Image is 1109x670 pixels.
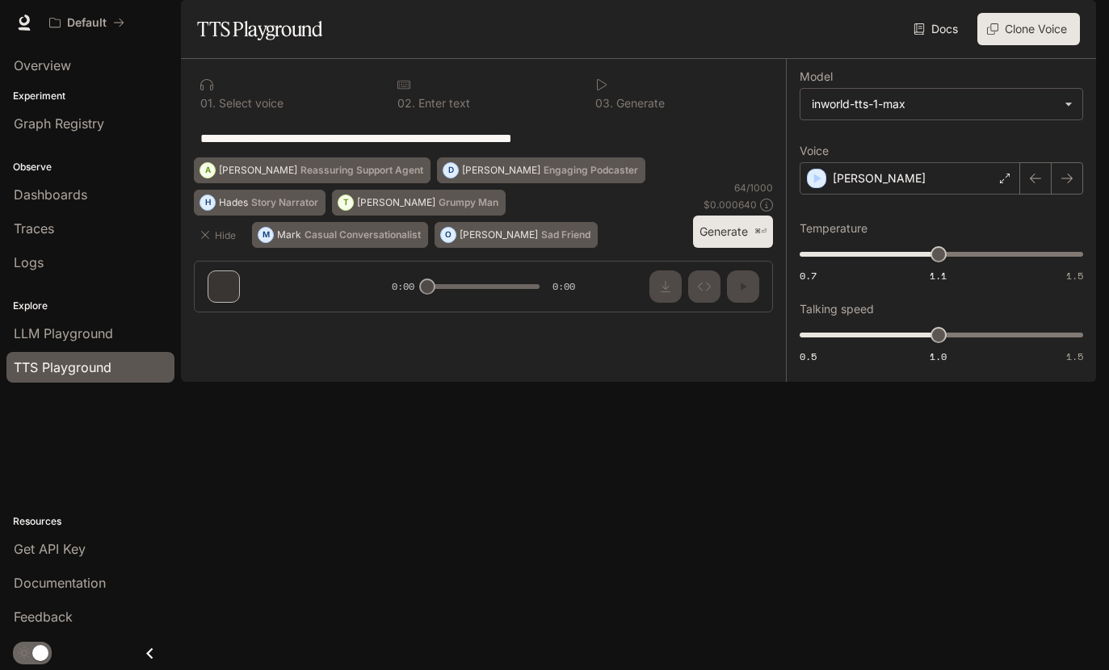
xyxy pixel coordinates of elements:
[693,216,773,249] button: Generate⌘⏎
[977,13,1080,45] button: Clone Voice
[252,222,428,248] button: MMarkCasual Conversationalist
[67,16,107,30] p: Default
[441,222,456,248] div: O
[194,222,246,248] button: Hide
[833,170,926,186] p: [PERSON_NAME]
[251,198,318,207] p: Story Narrator
[930,269,947,283] span: 1.1
[613,98,665,109] p: Generate
[800,269,817,283] span: 0.7
[435,222,598,248] button: O[PERSON_NAME]Sad Friend
[1066,350,1083,363] span: 1.5
[544,165,638,175] p: Engaging Podcaster
[338,190,353,216] div: T
[1066,269,1083,283] span: 1.5
[439,198,498,207] p: Grumpy Man
[194,157,431,183] button: A[PERSON_NAME]Reassuring Support Agent
[541,230,590,240] p: Sad Friend
[332,190,506,216] button: T[PERSON_NAME]Grumpy Man
[754,227,767,237] p: ⌘⏎
[800,350,817,363] span: 0.5
[734,181,773,195] p: 64 / 1000
[800,304,874,315] p: Talking speed
[219,198,248,207] p: Hades
[460,230,538,240] p: [PERSON_NAME]
[305,230,421,240] p: Casual Conversationalist
[397,98,415,109] p: 0 2 .
[219,165,297,175] p: [PERSON_NAME]
[437,157,645,183] button: D[PERSON_NAME]Engaging Podcaster
[200,98,216,109] p: 0 1 .
[216,98,284,109] p: Select voice
[415,98,470,109] p: Enter text
[812,96,1056,112] div: inworld-tts-1-max
[42,6,132,39] button: All workspaces
[800,71,833,82] p: Model
[357,198,435,207] p: [PERSON_NAME]
[258,222,273,248] div: M
[300,165,423,175] p: Reassuring Support Agent
[200,190,215,216] div: H
[595,98,613,109] p: 0 3 .
[197,13,322,45] h1: TTS Playground
[800,89,1082,119] div: inworld-tts-1-max
[930,350,947,363] span: 1.0
[443,157,458,183] div: D
[277,230,301,240] p: Mark
[200,157,215,183] div: A
[800,145,829,157] p: Voice
[800,223,867,234] p: Temperature
[910,13,964,45] a: Docs
[462,165,540,175] p: [PERSON_NAME]
[194,190,326,216] button: HHadesStory Narrator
